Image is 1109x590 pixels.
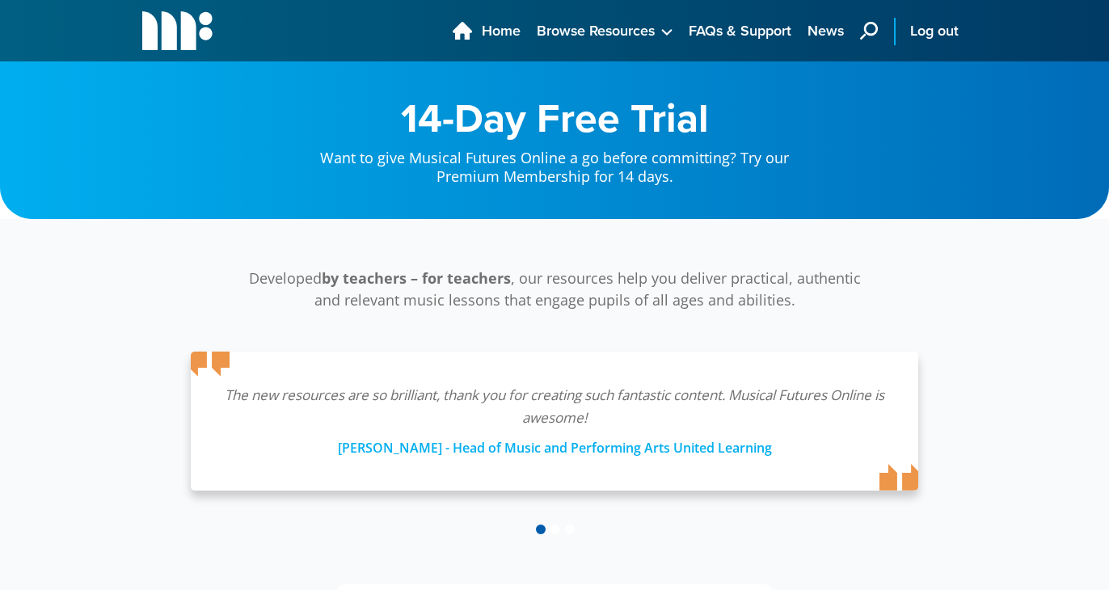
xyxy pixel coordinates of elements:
span: Browse Resources [537,20,655,42]
p: Want to give Musical Futures Online a go before committing? Try our Premium Membership for 14 days. [304,137,805,187]
p: Developed , our resources help you deliver practical, authentic and relevant music lessons that e... [239,268,870,311]
span: News [808,20,844,42]
h1: 14-Day Free Trial [304,97,805,137]
span: Home [482,20,521,42]
span: Log out [910,20,959,42]
p: The new resources are so brilliant, thank you for creating such fantastic content. Musical Future... [223,384,886,429]
strong: by teachers – for teachers [322,268,511,288]
span: FAQs & Support [689,20,791,42]
div: [PERSON_NAME] - Head of Music and Performing Arts United Learning [223,429,886,458]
